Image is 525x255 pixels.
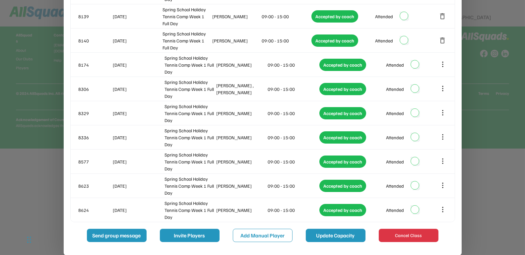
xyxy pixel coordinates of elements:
div: [DATE] [113,110,164,117]
div: Accepted by coach [319,107,366,119]
div: 8577 [79,158,112,165]
button: Update Capacity [306,229,365,242]
div: [DATE] [113,61,164,68]
div: Accepted by coach [311,10,358,23]
div: Spring School Holiday Tennis Camp Week 1 Full Day [164,103,215,124]
button: Cancel Class [379,229,438,242]
div: Accepted by coach [311,34,358,47]
div: [PERSON_NAME] [216,207,267,214]
div: Spring School Holiday Tennis Camp Week 1 Full Day [164,151,215,172]
div: [PERSON_NAME] [216,182,267,189]
div: Attended [386,134,404,141]
div: Attended [386,110,404,117]
div: [DATE] [113,37,162,44]
div: Spring School Holiday Tennis Camp Week 1 Full Day [164,200,215,221]
div: Spring School Holiday Tennis Camp Week 1 Full Day [164,54,215,75]
div: 09:00 - 15:00 [268,86,318,93]
div: 09:00 - 15:00 [268,134,318,141]
div: Attended [386,158,404,165]
button: delete [439,36,447,44]
div: Attended [375,37,393,44]
div: 8174 [79,61,112,68]
div: [PERSON_NAME] [216,158,267,165]
div: 09:00 - 15:00 [268,110,318,117]
div: [DATE] [113,134,164,141]
div: 8140 [79,37,112,44]
div: 09:00 - 15:00 [262,37,310,44]
div: Spring School Holiday Tennis Camp Week 1 Full Day [163,30,211,51]
div: Spring School Holiday Tennis Camp Week 1 Full Day [163,6,211,27]
div: [PERSON_NAME] [216,110,267,117]
button: Add Manual Player [233,229,293,242]
div: 8306 [79,86,112,93]
div: Attended [386,61,404,68]
div: Attended [386,182,404,189]
div: Accepted by coach [319,180,366,192]
button: delete [439,12,447,20]
div: Accepted by coach [319,59,366,71]
div: [DATE] [113,207,164,214]
div: [DATE] [113,182,164,189]
div: Accepted by coach [319,156,366,168]
div: Spring School Holiday Tennis Camp Week 1 Full Day [164,127,215,148]
div: 09:00 - 15:00 [268,182,318,189]
div: [PERSON_NAME] [212,37,261,44]
div: [PERSON_NAME] , [PERSON_NAME] [216,82,267,96]
div: [PERSON_NAME] [216,134,267,141]
div: 8139 [79,13,112,20]
div: Accepted by coach [319,83,366,95]
div: Spring School Holiday Tennis Camp Week 1 Full Day [164,175,215,196]
div: Accepted by coach [319,131,366,144]
div: 8624 [79,207,112,214]
div: 8336 [79,134,112,141]
button: Send group message [87,229,147,242]
div: Accepted by coach [319,204,366,216]
div: Attended [375,13,393,20]
div: 09:00 - 15:00 [262,13,310,20]
div: [PERSON_NAME] [216,61,267,68]
div: 8623 [79,182,112,189]
div: 8329 [79,110,112,117]
div: 09:00 - 15:00 [268,61,318,68]
div: 09:00 - 15:00 [268,207,318,214]
div: [PERSON_NAME] [212,13,261,20]
div: 09:00 - 15:00 [268,158,318,165]
div: [DATE] [113,158,164,165]
div: Attended [386,207,404,214]
div: Attended [386,86,404,93]
div: [DATE] [113,86,164,93]
button: Invite Players [160,229,220,242]
div: Spring School Holiday Tennis Camp Week 1 Full Day [164,79,215,99]
div: [DATE] [113,13,162,20]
